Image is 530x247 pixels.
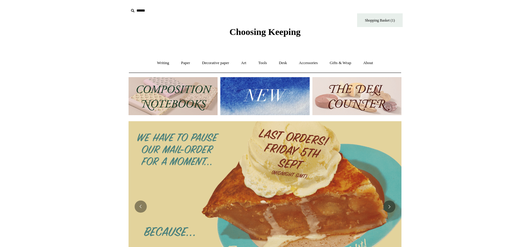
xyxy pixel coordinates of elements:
a: Art [236,55,252,71]
a: Writing [152,55,175,71]
span: Choosing Keeping [229,27,301,37]
img: New.jpg__PID:f73bdf93-380a-4a35-bcfe-7823039498e1 [220,77,309,115]
a: About [358,55,379,71]
a: Shopping Basket (1) [357,13,403,27]
img: 202302 Composition ledgers.jpg__PID:69722ee6-fa44-49dd-a067-31375e5d54ec [129,77,218,115]
img: The Deli Counter [312,77,401,115]
a: Choosing Keeping [229,32,301,36]
a: Paper [176,55,196,71]
a: Decorative paper [197,55,235,71]
button: Previous [135,201,147,213]
a: Accessories [294,55,323,71]
a: Tools [253,55,273,71]
a: Gifts & Wrap [324,55,357,71]
button: Next [383,201,395,213]
a: Desk [274,55,293,71]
